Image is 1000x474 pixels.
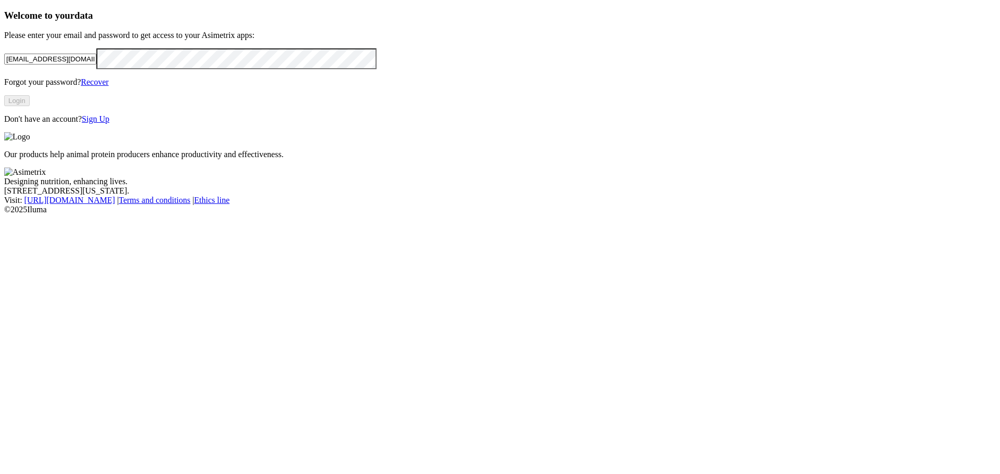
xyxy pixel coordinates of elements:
[194,196,230,204] a: Ethics line
[4,54,96,65] input: Your email
[119,196,191,204] a: Terms and conditions
[4,177,996,186] div: Designing nutrition, enhancing lives.
[4,150,996,159] p: Our products help animal protein producers enhance productivity and effectiveness.
[4,114,996,124] p: Don't have an account?
[4,31,996,40] p: Please enter your email and password to get access to your Asimetrix apps:
[81,78,108,86] a: Recover
[4,168,46,177] img: Asimetrix
[74,10,93,21] span: data
[24,196,115,204] a: [URL][DOMAIN_NAME]
[4,78,996,87] p: Forgot your password?
[4,95,30,106] button: Login
[4,196,996,205] div: Visit : | |
[4,205,996,214] div: © 2025 Iluma
[4,132,30,142] img: Logo
[4,10,996,21] h3: Welcome to your
[4,186,996,196] div: [STREET_ADDRESS][US_STATE].
[82,114,109,123] a: Sign Up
